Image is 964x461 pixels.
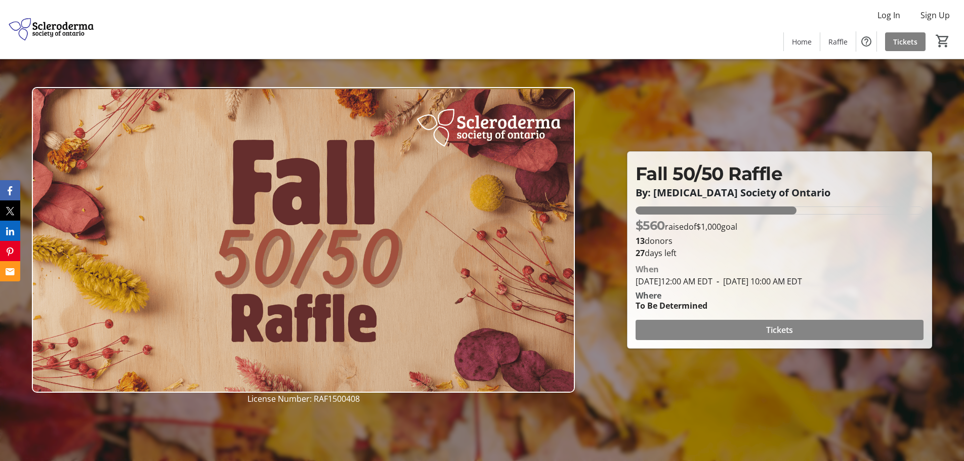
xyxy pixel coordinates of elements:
[792,36,812,47] span: Home
[636,206,924,215] div: 56.00000000000001% of fundraising goal reached
[877,9,900,21] span: Log In
[828,36,848,47] span: Raffle
[712,276,723,287] span: -
[636,300,707,312] div: To Be Determined
[696,221,721,232] span: $1,000
[636,235,645,246] b: 13
[636,217,737,235] p: raised of goal
[636,235,924,247] p: donors
[636,247,924,259] p: days left
[636,187,924,198] p: By: [MEDICAL_DATA] Society of Ontario
[636,247,645,259] span: 27
[636,218,665,233] span: $560
[6,4,96,55] img: Scleroderma Society of Ontario's Logo
[636,263,659,275] div: When
[820,32,856,51] a: Raffle
[32,87,575,393] img: Campaign CTA Media Photo
[885,32,926,51] a: Tickets
[856,31,876,52] button: Help
[247,393,360,404] span: License Number: RAF1500408
[912,7,958,23] button: Sign Up
[766,324,793,336] span: Tickets
[893,36,917,47] span: Tickets
[784,32,820,51] a: Home
[934,32,952,50] button: Cart
[920,9,950,21] span: Sign Up
[636,276,712,287] span: [DATE] 12:00 AM EDT
[636,162,783,185] span: Fall 50/50 Raffle
[636,291,661,300] div: Where
[869,7,908,23] button: Log In
[712,276,802,287] span: [DATE] 10:00 AM EDT
[636,320,924,340] button: Tickets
